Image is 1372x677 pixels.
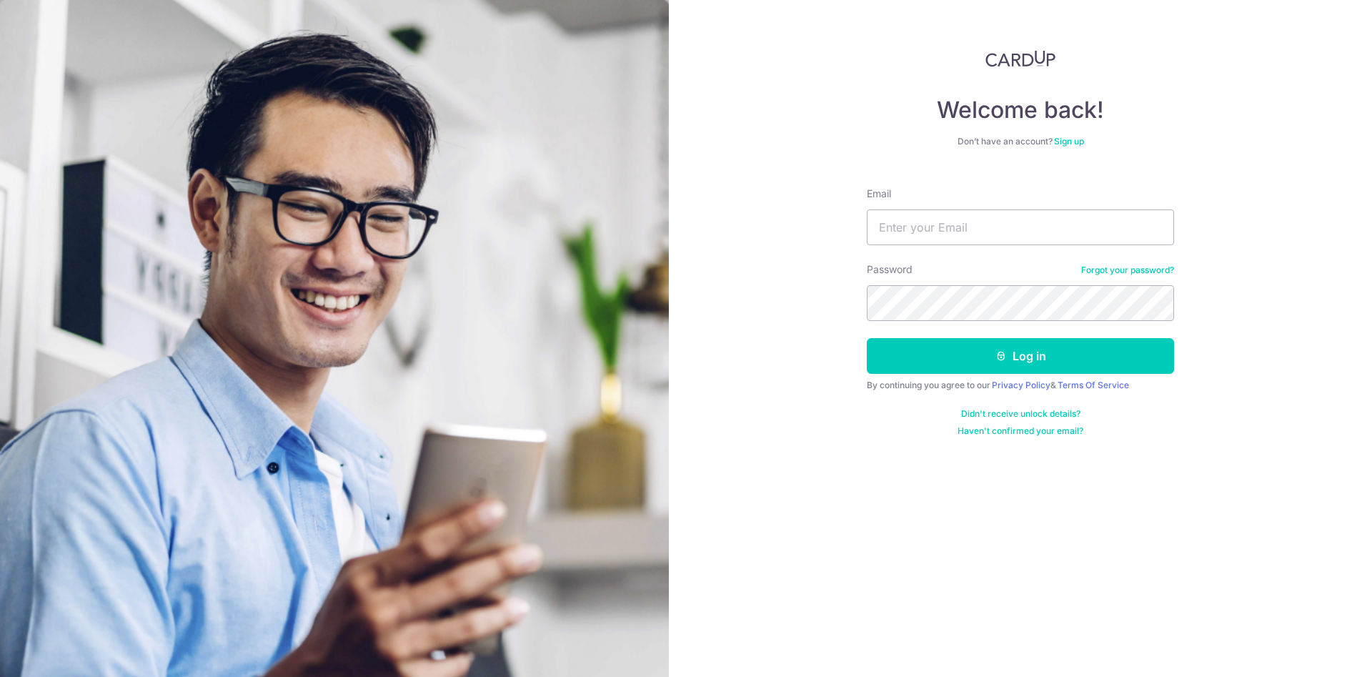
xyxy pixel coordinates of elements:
img: CardUp Logo [985,50,1055,67]
a: Didn't receive unlock details? [961,408,1080,420]
a: Sign up [1054,136,1084,147]
h4: Welcome back! [867,96,1174,124]
a: Forgot your password? [1081,265,1174,276]
input: Enter your Email [867,209,1174,245]
a: Privacy Policy [992,380,1050,390]
div: By continuing you agree to our & [867,380,1174,391]
a: Terms Of Service [1058,380,1129,390]
a: Haven't confirmed your email? [958,425,1083,437]
div: Don’t have an account? [867,136,1174,147]
label: Password [867,262,913,277]
button: Log in [867,338,1174,374]
label: Email [867,187,891,201]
